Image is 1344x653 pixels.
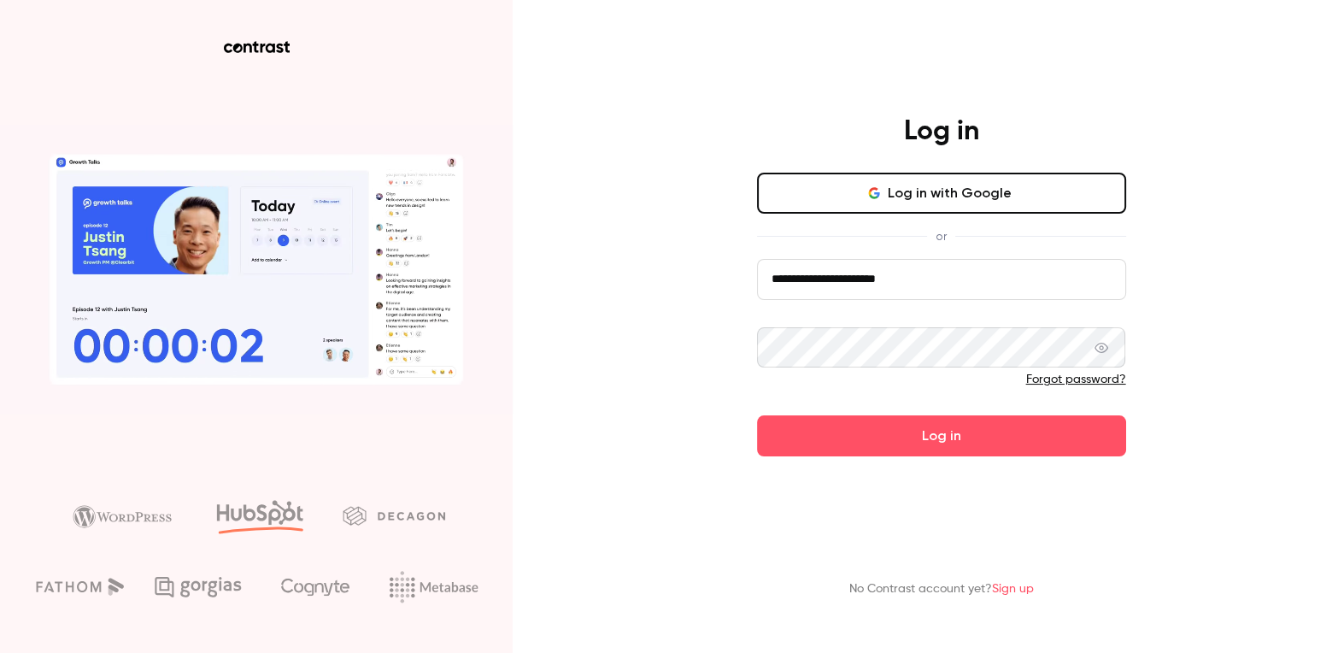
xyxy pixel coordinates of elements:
[343,506,445,525] img: decagon
[757,415,1126,456] button: Log in
[904,115,979,149] h4: Log in
[849,580,1034,598] p: No Contrast account yet?
[927,227,955,245] span: or
[757,173,1126,214] button: Log in with Google
[1026,374,1126,385] a: Forgot password?
[992,583,1034,595] a: Sign up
